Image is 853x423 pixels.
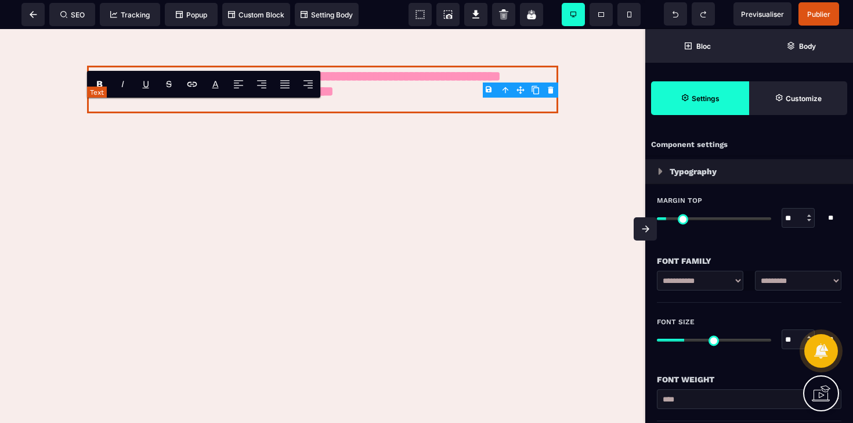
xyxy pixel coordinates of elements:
span: Preview [733,2,791,26]
span: Strike-through [157,71,180,97]
label: Font color [212,78,219,89]
span: Popup [176,10,207,19]
strong: Settings [692,94,720,103]
strong: Customize [786,94,822,103]
span: Open Blocks [645,29,749,63]
u: U [143,78,149,89]
span: Underline [134,71,157,97]
strong: Bloc [696,42,711,51]
b: B [96,78,103,89]
span: Custom Block [228,10,284,19]
span: Align Center [250,71,273,97]
strong: Body [799,42,816,51]
s: S [166,78,172,89]
span: Open Layer Manager [749,29,853,63]
span: Link [180,71,204,97]
div: Font Weight [657,372,841,386]
span: Settings [651,81,749,115]
span: Previsualiser [741,10,784,19]
span: SEO [60,10,85,19]
i: I [121,78,124,89]
p: Typography [670,164,717,178]
span: Font Size [657,317,695,327]
span: Publier [807,10,830,19]
div: Component settings [645,134,853,156]
span: Bold [88,71,111,97]
span: Align Right [297,71,320,97]
span: Tracking [110,10,150,19]
div: Font Family [657,254,841,268]
span: View components [409,3,432,26]
span: Screenshot [436,3,460,26]
span: Open Style Manager [749,81,847,115]
p: A [212,78,219,89]
span: Setting Body [301,10,353,19]
span: Align Justify [273,71,297,97]
img: loading [658,168,663,175]
span: Italic [111,71,134,97]
span: Align Left [227,71,250,97]
span: Margin Top [657,196,702,205]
